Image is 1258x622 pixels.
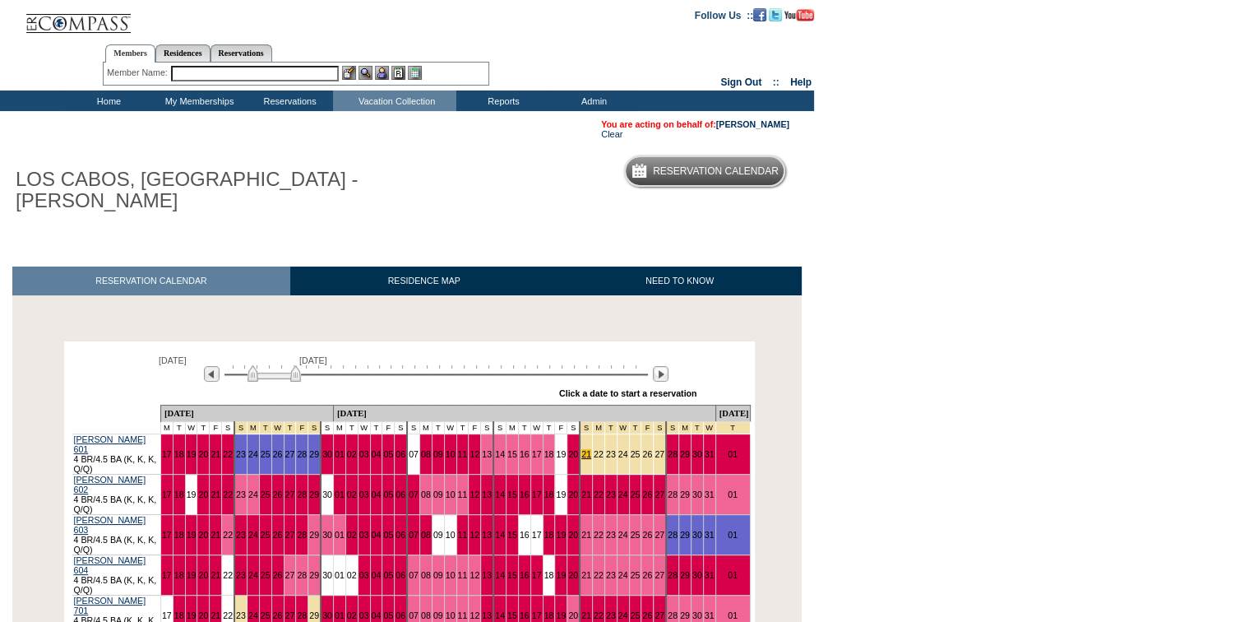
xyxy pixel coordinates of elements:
td: Home [62,91,152,111]
a: 12 [469,570,479,580]
img: Become our fan on Facebook [753,8,766,21]
a: 26 [273,490,283,499]
td: T [173,422,185,434]
a: 06 [395,610,405,620]
a: 18 [174,449,184,459]
a: 17 [162,449,172,459]
a: 01 [728,530,738,540]
a: 16 [520,610,530,620]
td: T [345,422,358,434]
a: 18 [174,530,184,540]
a: 29 [309,530,319,540]
td: [DATE] [160,406,333,422]
a: 25 [261,530,271,540]
a: 27 [285,490,295,499]
img: Subscribe to our YouTube Channel [784,9,814,21]
a: 10 [446,610,456,620]
a: 18 [544,570,554,580]
a: 30 [692,490,702,499]
td: Thanksgiving [259,422,271,434]
a: 20 [198,449,208,459]
a: 30 [692,570,702,580]
h1: LOS CABOS, [GEOGRAPHIC_DATA] - [PERSON_NAME] [12,165,381,216]
a: 28 [297,610,307,620]
a: 23 [606,570,616,580]
td: Reports [456,91,547,111]
td: W [185,422,197,434]
a: 03 [359,570,369,580]
a: 23 [236,530,246,540]
td: S [222,422,234,434]
a: 31 [705,610,715,620]
a: 14 [495,530,505,540]
a: [PERSON_NAME] 602 [74,475,146,494]
a: 05 [383,610,393,620]
div: Member Name: [107,66,170,80]
a: Clear [601,129,622,139]
a: 05 [383,490,393,499]
a: 11 [458,530,468,540]
td: T [370,422,382,434]
a: 07 [409,570,419,580]
a: 08 [421,530,431,540]
a: RESERVATION CALENDAR [12,267,290,295]
a: 03 [359,530,369,540]
a: 10 [446,449,456,459]
a: 19 [556,490,566,499]
td: T [197,422,210,434]
a: 14 [495,490,505,499]
a: Residences [155,44,210,62]
a: 30 [692,610,702,620]
a: 02 [347,610,357,620]
a: 01 [728,449,738,459]
a: 04 [372,570,382,580]
a: 29 [309,490,319,499]
a: 28 [668,449,678,459]
a: 04 [372,530,382,540]
a: 21 [210,530,220,540]
h5: Reservation Calendar [653,166,779,177]
a: 24 [618,530,628,540]
a: 31 [705,570,715,580]
a: 21 [210,610,220,620]
a: 12 [469,530,479,540]
a: 25 [631,449,641,459]
a: [PERSON_NAME] 701 [74,596,146,615]
a: 10 [446,530,456,540]
img: Previous [204,366,220,382]
a: 20 [198,610,208,620]
a: 21 [210,490,220,499]
a: 26 [642,449,652,459]
a: 26 [642,530,652,540]
a: 26 [642,570,652,580]
span: [DATE] [159,355,187,365]
td: Reservations [243,91,333,111]
a: 21 [581,570,591,580]
a: 01 [335,570,345,580]
a: 17 [532,490,542,499]
td: [DATE] [333,406,715,422]
a: 18 [544,530,554,540]
a: 08 [421,570,431,580]
a: 20 [568,610,578,620]
span: You are acting on behalf of: [601,119,789,129]
a: 28 [297,530,307,540]
img: b_edit.gif [342,66,356,80]
a: 22 [223,610,233,620]
a: 26 [642,490,652,499]
a: 07 [409,530,419,540]
a: 24 [248,490,258,499]
a: [PERSON_NAME] 604 [74,555,146,575]
a: 01 [335,490,345,499]
a: 09 [433,610,443,620]
a: 22 [223,449,233,459]
img: Follow us on Twitter [769,8,782,21]
a: 29 [680,530,690,540]
a: 04 [372,449,382,459]
a: 30 [692,449,702,459]
a: 20 [198,570,208,580]
a: Help [790,77,812,88]
a: RESIDENCE MAP [290,267,558,295]
a: [PERSON_NAME] 601 [74,434,146,454]
a: 02 [347,449,357,459]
